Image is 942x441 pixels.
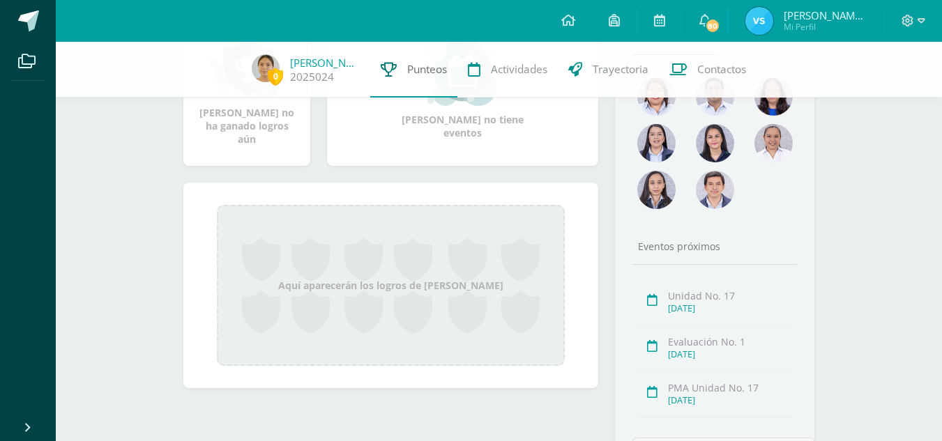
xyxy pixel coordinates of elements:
[593,62,648,77] span: Trayectoria
[705,18,720,33] span: 80
[668,381,793,394] div: PMA Unidad No. 17
[637,124,676,162] img: d792aa8378611bc2176bef7acb84e6b1.png
[457,42,558,98] a: Actividades
[252,54,280,82] img: fea6a7f1163c372a4ba2f2bd3e6380ac.png
[668,302,793,314] div: [DATE]
[668,335,793,348] div: Evaluación No. 1
[668,289,793,302] div: Unidad No. 17
[558,42,659,98] a: Trayectoria
[637,171,676,209] img: 522dc90edefdd00265ec7718d30b3fcb.png
[217,205,565,366] div: Aquí aparecerán los logros de [PERSON_NAME]
[668,394,793,406] div: [DATE]
[370,42,457,98] a: Punteos
[632,240,797,253] div: Eventos próximos
[696,171,734,209] img: 79615471927fb44a55a85da602df09cc.png
[290,70,334,84] a: 2025024
[268,68,283,85] span: 0
[659,42,757,98] a: Contactos
[290,56,360,70] a: [PERSON_NAME]
[784,21,867,33] span: Mi Perfil
[696,124,734,162] img: 6bc5668d4199ea03c0854e21131151f7.png
[697,62,746,77] span: Contactos
[491,62,547,77] span: Actividades
[407,62,447,77] span: Punteos
[668,348,793,360] div: [DATE]
[754,124,793,162] img: d869f4b24ccbd30dc0e31b0593f8f022.png
[745,7,773,35] img: 9ac376e517150ea7a947938ae8e8916a.png
[784,8,867,22] span: [PERSON_NAME][US_STATE]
